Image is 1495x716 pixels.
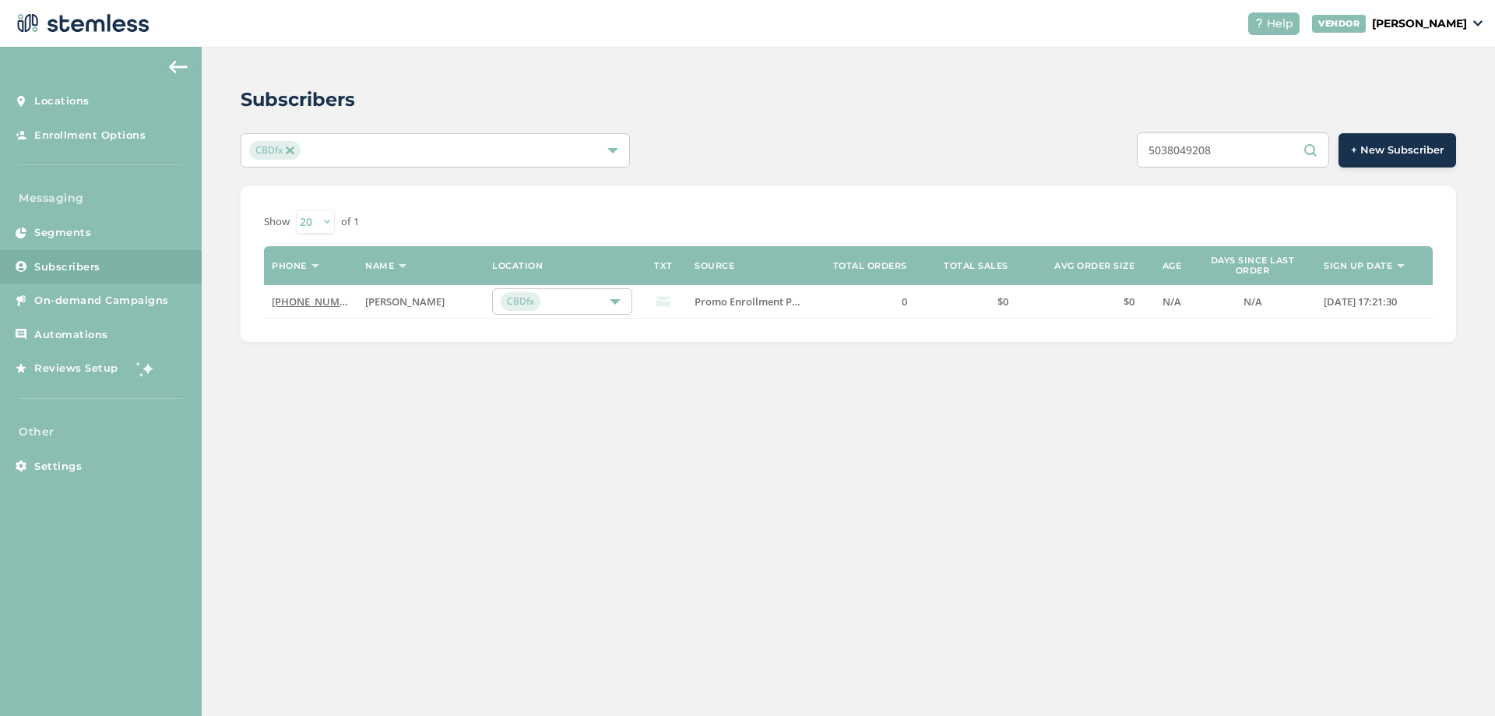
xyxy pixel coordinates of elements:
span: [PERSON_NAME] [365,295,445,309]
img: icon-help-white-03924b79.svg [1254,19,1264,28]
label: TXT [654,261,673,271]
span: Segments [34,225,91,241]
label: Name [365,261,394,271]
label: Age [1163,261,1182,271]
span: CBDfx [501,292,540,311]
label: Brian Shen [365,295,477,309]
span: Settings [34,459,82,474]
label: 2025-08-20 17:21:30 [1324,295,1425,309]
img: icon-sort-1e1d7615.svg [399,264,406,268]
label: Promo Enrollment Page [695,295,806,309]
span: Promo Enrollment Page [695,295,809,309]
label: $0 [1024,295,1135,309]
span: Enrollment Options [34,128,146,143]
label: Phone [272,261,307,271]
iframe: Chat Widget [1417,641,1495,716]
label: Avg order size [1054,261,1134,271]
span: Help [1267,16,1293,32]
input: Search [1137,132,1329,168]
img: icon-close-accent-8a337256.svg [286,146,294,154]
label: N/A [1197,295,1308,309]
label: of 1 [341,214,359,230]
img: glitter-stars-b7820f95.gif [130,353,161,384]
span: $0 [1124,295,1134,309]
span: Reviews Setup [34,361,118,376]
img: icon-arrow-back-accent-c549486e.svg [169,61,188,73]
label: Days since last order [1197,256,1308,276]
label: $0 [923,295,1008,309]
span: [DATE] 17:21:30 [1324,295,1397,309]
p: [PERSON_NAME] [1372,16,1467,32]
span: On-demand Campaigns [34,293,169,309]
label: 0 [821,295,907,309]
label: Show [264,214,290,230]
div: VENDOR [1312,15,1366,33]
span: $0 [997,295,1008,309]
img: icon_down-arrow-small-66adaf34.svg [1473,20,1483,26]
label: (503) 804-9208 [272,295,350,309]
span: N/A [1163,295,1181,309]
button: + New Subscriber [1338,133,1456,168]
span: Subscribers [34,259,100,275]
span: Automations [34,327,108,343]
span: 0 [902,295,907,309]
label: Sign up date [1324,261,1392,271]
label: Total sales [944,261,1008,271]
label: N/A [1150,295,1181,309]
img: icon-sort-1e1d7615.svg [311,264,319,268]
img: icon-sort-1e1d7615.svg [1397,264,1405,268]
label: Location [492,261,543,271]
h2: Subscribers [241,86,355,114]
label: Source [695,261,734,271]
label: Total orders [833,261,907,271]
span: + New Subscriber [1351,143,1444,158]
img: logo-dark-0685b13c.svg [12,8,149,39]
span: CBDfx [249,141,300,160]
a: [PHONE_NUMBER] [272,295,361,309]
span: Locations [34,93,90,109]
span: N/A [1243,295,1262,309]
